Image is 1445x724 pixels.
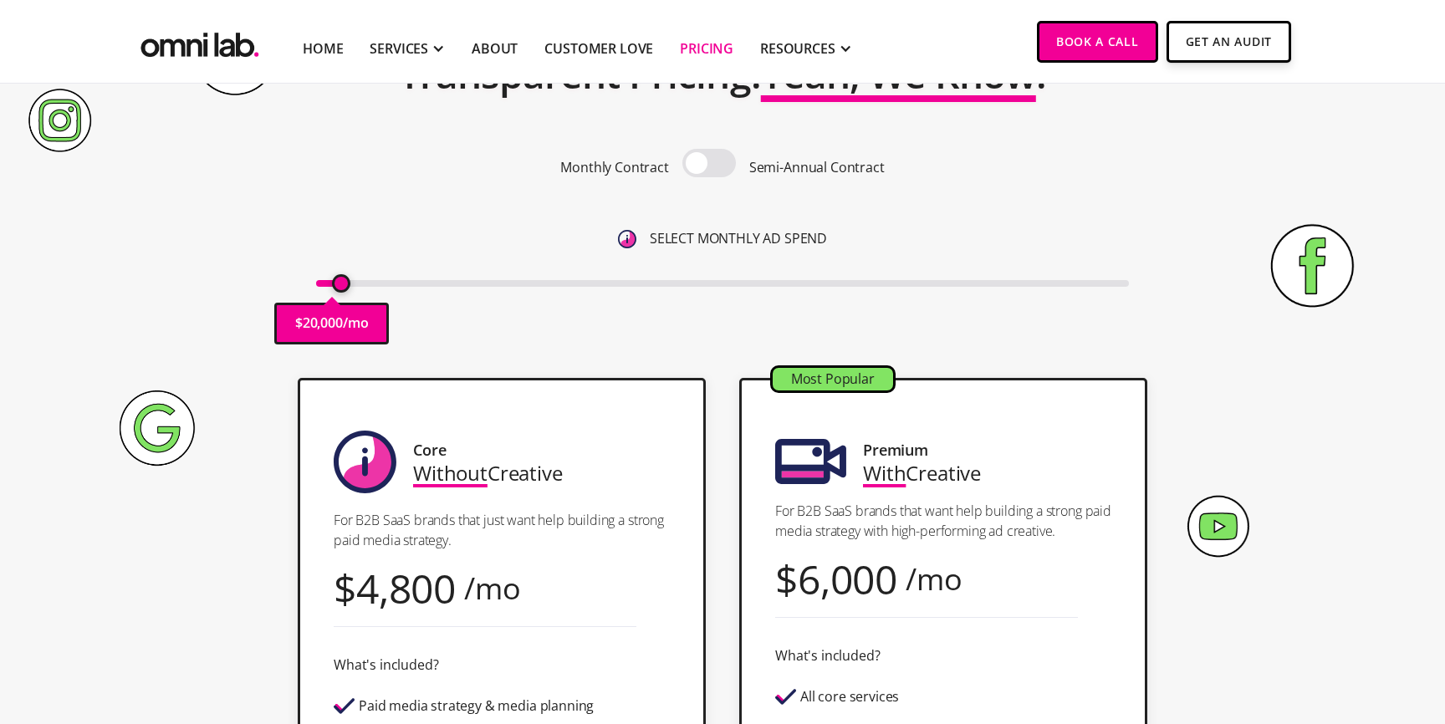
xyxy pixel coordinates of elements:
div: Creative [863,461,981,484]
span: Without [413,459,488,487]
div: Premium [863,439,928,461]
div: Creative [413,461,563,484]
div: What's included? [334,654,438,676]
p: For B2B SaaS brands that want help building a strong paid media strategy with high-performing ad ... [775,501,1111,541]
iframe: Chat Widget [1144,530,1445,724]
div: $ [334,577,356,599]
div: SERVICES [370,38,428,59]
p: 20,000 [303,312,343,334]
a: home [137,21,263,62]
div: 4,800 [356,577,456,599]
img: 6410812402e99d19b372aa32_omni-nav-info.svg [618,230,636,248]
img: Omni Lab: B2B SaaS Demand Generation Agency [137,21,263,62]
div: What's included? [775,645,880,667]
span: With [863,459,906,487]
p: /mo [343,312,369,334]
p: Semi-Annual Contract [749,156,885,179]
div: 6,000 [798,568,897,590]
p: For B2B SaaS brands that just want help building a strong paid media strategy. [334,510,670,550]
div: /mo [906,568,962,590]
div: $ [775,568,798,590]
div: RESOURCES [760,38,835,59]
p: Monthly Contract [560,156,668,179]
div: All core services [800,690,899,704]
a: Pricing [680,38,733,59]
p: $ [295,312,303,334]
div: /mo [464,577,521,599]
a: Get An Audit [1167,21,1291,63]
div: Paid media strategy & media planning [359,699,594,713]
a: Home [303,38,343,59]
a: About [472,38,518,59]
div: Core [413,439,446,461]
p: SELECT MONTHLY AD SPEND [650,227,827,250]
a: Book a Call [1037,21,1158,63]
div: Most Popular [773,368,893,390]
a: Customer Love [544,38,653,59]
span: Yeah, We Know [761,48,1036,99]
